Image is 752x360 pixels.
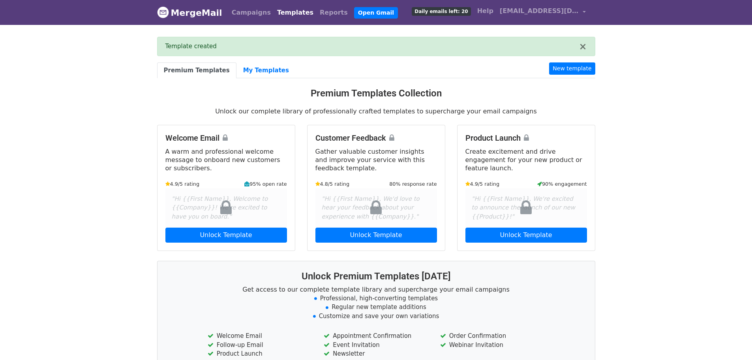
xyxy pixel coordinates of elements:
[354,7,398,19] a: Open Gmail
[324,332,428,341] li: Appointment Confirmation
[167,271,585,282] h3: Unlock Premium Templates [DATE]
[157,6,169,18] img: MergeMail logo
[409,3,474,19] a: Daily emails left: 20
[465,188,587,228] div: "Hi {{First Name}}, We're excited to announce the launch of our new {{Product}}!"
[412,7,471,16] span: Daily emails left: 20
[274,5,317,21] a: Templates
[537,180,587,188] small: 90% engagement
[236,62,296,79] a: My Templates
[579,42,587,51] button: ×
[315,180,350,188] small: 4.8/5 rating
[389,180,437,188] small: 80% response rate
[324,349,428,358] li: Newsletter
[157,4,222,21] a: MergeMail
[165,147,287,172] p: A warm and professional welcome message to onboard new customers or subscribers.
[167,312,585,321] li: Customize and save your own variations
[324,341,428,350] li: Event Invitation
[465,228,587,243] a: Unlock Template
[157,107,595,115] p: Unlock our complete library of professionally crafted templates to supercharge your email campaigns
[317,5,351,21] a: Reports
[465,133,587,143] h4: Product Launch
[500,6,579,16] span: [EMAIL_ADDRESS][DOMAIN_NAME]
[167,303,585,312] li: Regular new template additions
[165,42,579,51] div: Template created
[229,5,274,21] a: Campaigns
[497,3,589,22] a: [EMAIL_ADDRESS][DOMAIN_NAME]
[165,133,287,143] h4: Welcome Email
[465,147,587,172] p: Create excitement and drive engagement for your new product or feature launch.
[315,228,437,243] a: Unlock Template
[208,332,312,341] li: Welcome Email
[165,180,200,188] small: 4.9/5 rating
[440,341,544,350] li: Webinar Invitation
[474,3,497,19] a: Help
[549,62,595,75] a: New template
[165,228,287,243] a: Unlock Template
[165,188,287,228] div: "Hi {{First Name}}, Welcome to {{Company}}! We're excited to have you on board."
[315,188,437,228] div: "Hi {{First Name}}, We'd love to hear your feedback about your experience with {{Company}}."
[440,332,544,341] li: Order Confirmation
[167,285,585,294] p: Get access to our complete template library and supercharge your email campaigns
[244,180,287,188] small: 95% open rate
[465,180,500,188] small: 4.9/5 rating
[208,349,312,358] li: Product Launch
[315,133,437,143] h4: Customer Feedback
[315,147,437,172] p: Gather valuable customer insights and improve your service with this feedback template.
[157,88,595,99] h3: Premium Templates Collection
[208,341,312,350] li: Follow-up Email
[157,62,236,79] a: Premium Templates
[167,294,585,303] li: Professional, high-converting templates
